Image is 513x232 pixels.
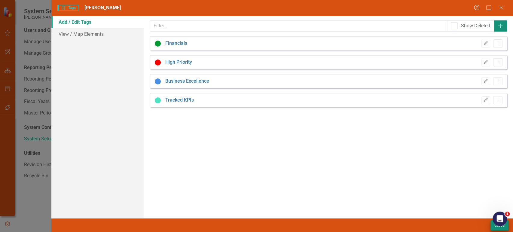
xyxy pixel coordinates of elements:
[461,23,490,29] div: Show Deleted
[165,40,187,47] a: Financials
[505,212,510,216] span: 1
[493,212,507,226] iframe: Intercom live chat
[150,20,447,32] input: Filter...
[84,5,121,11] span: [PERSON_NAME]
[57,5,78,11] span: Tags
[165,59,192,66] a: High Priority
[51,28,144,40] a: View / Map Elements
[165,78,209,85] a: Business Excellence
[490,220,508,230] button: Close
[165,97,194,104] a: Tracked KPIs
[51,16,144,28] a: Add / Edit Tags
